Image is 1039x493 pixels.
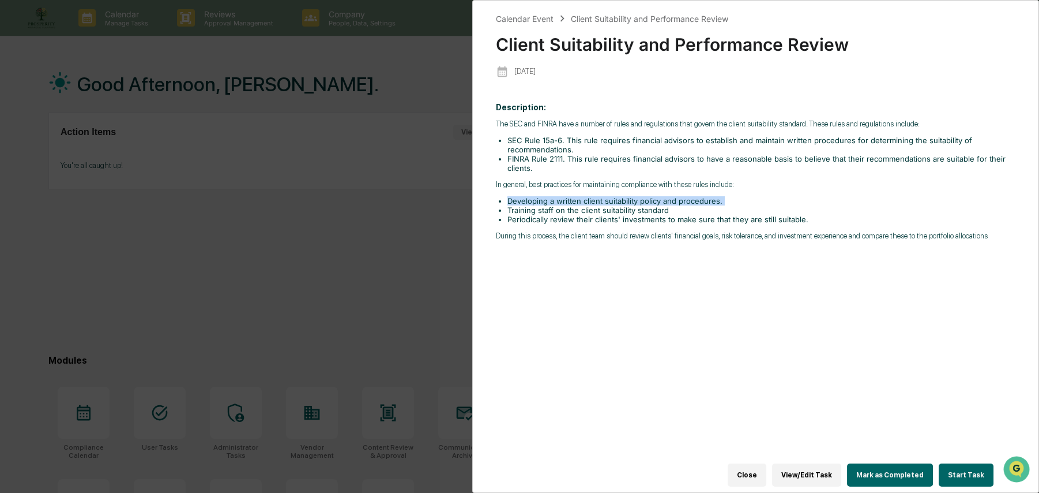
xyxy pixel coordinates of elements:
button: Mark as Completed [847,464,933,487]
p: In general, best practices for maintaining compliance with these rules include: [496,180,1015,189]
div: Client Suitability and Performance Review [496,25,1015,55]
div: Start new chat [39,88,189,100]
button: View/Edit Task [772,464,841,487]
a: 🔎Data Lookup [7,163,77,184]
button: Close [728,464,766,487]
li: Periodically review their clients' investments to make sure that they are still suitable. [507,215,1015,224]
div: Client Suitability and Performance Review [571,14,728,24]
li: FINRA Rule 2111. This rule requires financial advisors to have a reasonable basis to believe that... [507,154,1015,173]
button: Start Task [939,464,993,487]
li: SEC Rule 15a-6. This rule requires financial advisors to establish and maintain written procedure... [507,136,1015,154]
p: During this process, the client team should review clients' financial goals, risk tolerance, and ... [496,231,1015,240]
a: 🖐️Preclearance [7,141,79,162]
img: 1746055101610-c473b297-6a78-478c-a979-82029cc54cd1 [12,88,32,109]
iframe: Open customer support [1002,455,1033,486]
p: The SEC and FINRA have a number of rules and regulations that govern the client suitability stand... [496,119,1015,128]
div: 🔎 [12,169,21,178]
span: Data Lookup [23,167,73,179]
div: Calendar Event [496,14,554,24]
b: Description: [496,103,546,112]
li: Developing a written client suitability policy and procedures. [507,196,1015,206]
li: Training staff on the client suitability standard [507,206,1015,215]
div: 🖐️ [12,147,21,156]
button: Start new chat [196,92,210,106]
a: 🗄️Attestations [79,141,148,162]
span: Pylon [115,196,140,204]
p: [DATE] [514,67,536,76]
span: Preclearance [23,145,74,157]
span: Attestations [95,145,143,157]
div: 🗄️ [84,147,93,156]
a: Powered byPylon [81,195,140,204]
div: We're available if you need us! [39,100,146,109]
p: How can we help? [12,24,210,43]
